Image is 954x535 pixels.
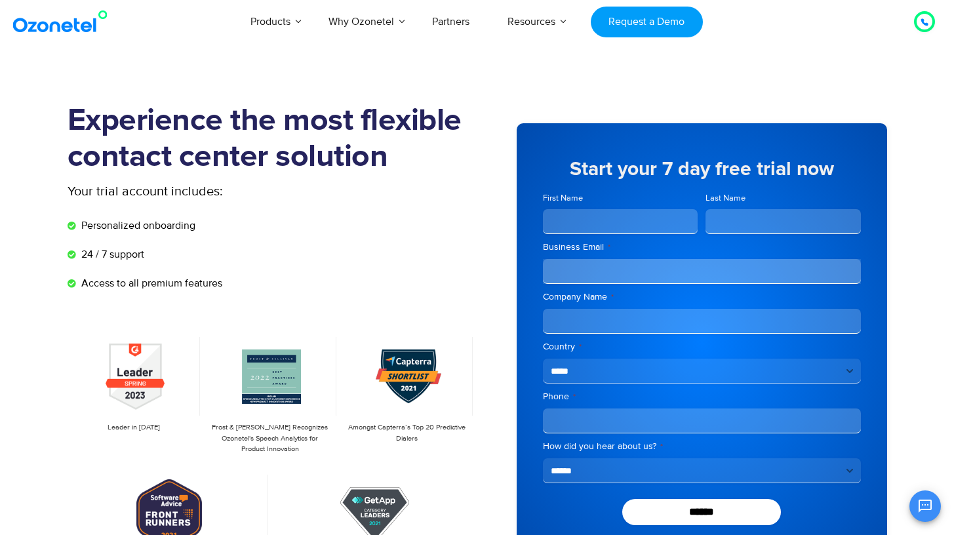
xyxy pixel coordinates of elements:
label: Business Email [543,241,861,254]
button: Open chat [909,490,941,522]
p: Amongst Capterra’s Top 20 Predictive Dialers [347,422,466,444]
h5: Start your 7 day free trial now [543,159,861,179]
span: Access to all premium features [78,275,222,291]
p: Leader in [DATE] [74,422,193,433]
label: First Name [543,192,698,205]
span: 24 / 7 support [78,247,144,262]
label: How did you hear about us? [543,440,861,453]
label: Company Name [543,290,861,304]
a: Request a Demo [591,7,703,37]
h1: Experience the most flexible contact center solution [68,103,477,175]
p: Your trial account includes: [68,182,379,201]
label: Country [543,340,861,353]
p: Frost & [PERSON_NAME] Recognizes Ozonetel's Speech Analytics for Product Innovation [210,422,330,455]
label: Last Name [706,192,861,205]
label: Phone [543,390,861,403]
span: Personalized onboarding [78,218,195,233]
